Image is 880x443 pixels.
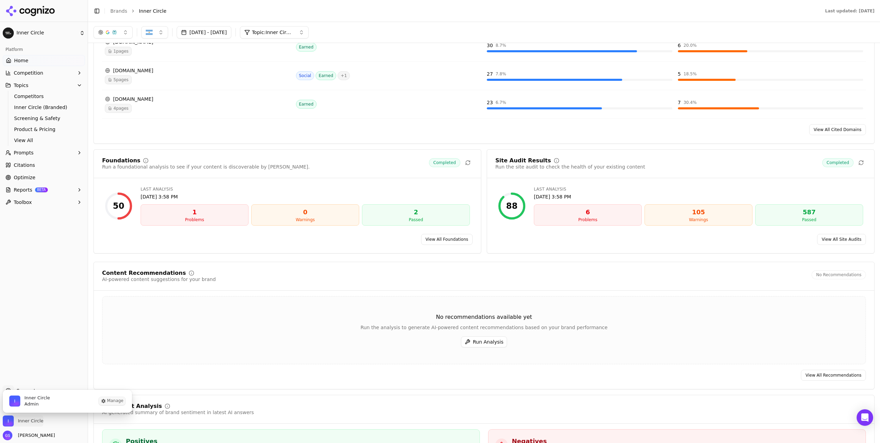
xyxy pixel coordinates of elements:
span: Toolbox [14,199,32,206]
div: Last Analysis [534,186,863,192]
a: View All Site Audits [817,234,866,245]
span: [PERSON_NAME] [15,432,55,439]
span: Inner Circle (Branded) [14,104,74,111]
div: 5 [678,71,681,77]
div: No recommendations available yet [102,313,866,321]
span: Competitors [14,93,74,100]
div: 30.4 % [683,100,696,105]
a: View All Cited Domains [809,124,866,135]
span: Product & Pricing [14,126,74,133]
img: Inner Circle [9,396,20,407]
span: Topic: Inner Circle (Branded) [252,29,293,36]
span: Home [14,57,28,64]
a: View All Foundations [421,234,473,245]
span: 5 pages [105,75,132,84]
img: Inner Circle [3,415,14,426]
img: Gustavo Sivadon [3,431,12,440]
div: Sentiment Analysis [102,403,162,409]
div: Passed [758,217,860,223]
div: Warnings [254,217,356,223]
div: 30 [487,42,493,49]
div: Passed [365,217,467,223]
span: No Recommendations [812,270,866,279]
a: View All Recommendations [801,370,866,381]
div: 1 [144,207,245,217]
div: 0 [254,207,356,217]
div: 6.7 % [496,100,506,105]
div: Last updated: [DATE] [825,8,874,14]
div: 20.0 % [683,43,696,48]
span: Inner Circle [24,395,50,401]
div: Warnings [648,217,749,223]
button: Manage [99,397,125,405]
span: Earned [296,100,317,109]
div: 6 [678,42,681,49]
div: Foundations [102,158,140,163]
div: Last Analysis [141,186,470,192]
div: Site Audit Results [495,158,551,163]
a: Brands [110,8,127,14]
div: AI-generated summary of brand sentiment in latest AI answers [102,409,254,416]
span: Competition [14,69,43,76]
span: + 1 [338,71,350,80]
div: 50 [113,201,124,212]
img: Inner Circle [3,28,14,39]
span: 1 pages [105,47,132,56]
div: Inner Circle is active [3,390,132,413]
span: Inner Circle [16,30,77,36]
span: Topics [14,82,29,89]
div: 18.5 % [683,71,696,77]
div: 6 [537,207,639,217]
div: Content Recommendations [102,270,186,276]
div: 7.8 % [496,71,506,77]
span: Inner Circle [139,8,166,14]
span: Earned [296,43,317,52]
button: Run Analysis [461,336,507,347]
div: AI-powered content suggestions for your brand [102,276,216,283]
div: 7 [678,99,681,106]
span: BETA [35,187,48,192]
span: Completed [429,158,460,167]
span: Completed [822,158,854,167]
span: 4 pages [105,104,132,113]
span: Prompts [14,149,34,156]
div: 27 [487,71,493,77]
div: Platform [3,44,85,55]
button: [DATE] - [DATE] [177,26,231,39]
span: View All [14,137,74,144]
div: [DOMAIN_NAME] [105,96,290,102]
div: Run the site audit to check the health of your existing content [495,163,645,170]
button: Close organization switcher [3,415,43,426]
div: [DOMAIN_NAME] [105,67,290,74]
span: Admin [24,401,50,407]
span: Social [296,71,315,80]
div: [DATE] 3:58 PM [141,193,470,200]
div: 88 [506,201,517,212]
div: 587 [758,207,860,217]
div: Problems [537,217,639,223]
span: Optimize [14,174,35,181]
div: Problems [144,217,245,223]
span: Citations [14,162,35,169]
div: 8.7 % [496,43,506,48]
span: Reports [14,186,32,193]
div: Open Intercom Messenger [857,409,873,426]
span: Earned [316,71,336,80]
span: Support [14,387,35,394]
div: 105 [648,207,749,217]
div: 2 [365,207,467,217]
div: 23 [487,99,493,106]
div: [DATE] 3:58 PM [534,193,863,200]
div: Run a foundational analysis to see if your content is discoverable by [PERSON_NAME]. [102,163,310,170]
span: Screening & Safety [14,115,74,122]
span: Inner Circle [18,418,43,424]
button: Open user button [3,431,55,440]
nav: breadcrumb [110,8,811,14]
img: Argentina [146,29,153,36]
div: Run the analysis to generate AI-powered content recommendations based on your brand performance [102,324,866,331]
